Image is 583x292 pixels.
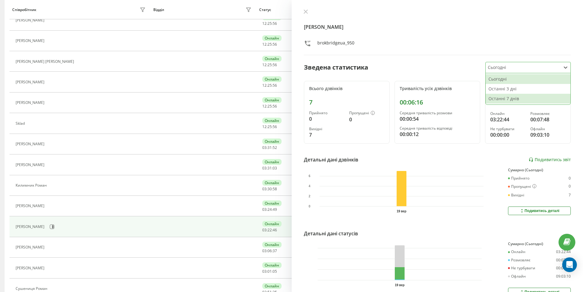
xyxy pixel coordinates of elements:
[262,248,267,253] span: 03
[508,207,571,215] button: Подивитись деталі
[395,283,405,287] text: 19 вер
[309,115,344,123] div: 0
[273,248,277,253] span: 37
[262,21,267,26] span: 12
[530,131,566,138] div: 09:03:10
[262,165,267,171] span: 03
[486,74,570,84] div: Сьогодні
[259,8,271,12] div: Статус
[508,176,529,180] div: Прийнято
[273,207,277,212] span: 49
[262,97,282,103] div: Онлайн
[262,83,277,88] div: : :
[508,266,535,270] div: Не турбувати
[508,168,571,172] div: Сумарно (Сьогодні)
[262,249,277,253] div: : :
[16,39,46,43] div: [PERSON_NAME]
[400,86,475,91] div: Тривалість усіх дзвінків
[556,250,571,254] div: 03:22:44
[16,18,46,22] div: [PERSON_NAME]
[262,145,267,150] span: 03
[309,111,344,115] div: Прийнято
[262,207,277,212] div: : :
[530,116,566,123] div: 00:07:48
[556,258,571,262] div: 00:07:48
[12,8,36,12] div: Співробітник
[508,258,530,262] div: Розмовляє
[16,100,46,105] div: [PERSON_NAME]
[273,124,277,129] span: 56
[262,104,267,109] span: 12
[267,248,272,253] span: 06
[267,104,272,109] span: 25
[262,186,267,192] span: 03
[262,269,277,274] div: : :
[262,207,267,212] span: 03
[508,184,536,189] div: Пропущені
[16,286,49,291] div: Сушениця Роман
[267,269,272,274] span: 01
[262,124,267,129] span: 12
[569,176,571,180] div: 0
[508,193,524,197] div: Вихідні
[16,121,26,126] div: Sklad
[262,146,277,150] div: : :
[262,166,277,170] div: : :
[262,42,277,47] div: : :
[309,99,384,106] div: 7
[308,184,310,188] text: 4
[16,183,48,188] div: Килимник Роман
[562,257,577,272] div: Open Intercom Messenger
[519,208,559,213] div: Подивитись деталі
[267,165,272,171] span: 31
[262,42,267,47] span: 12
[273,165,277,171] span: 03
[16,266,46,270] div: [PERSON_NAME]
[267,21,272,26] span: 25
[530,112,566,116] div: Розмовляє
[490,116,525,123] div: 03:22:44
[273,145,277,150] span: 52
[262,138,282,144] div: Онлайн
[556,266,571,270] div: 00:00:00
[309,127,344,131] div: Вихідні
[308,195,310,198] text: 2
[262,56,282,62] div: Онлайн
[262,180,282,186] div: Онлайн
[308,174,310,178] text: 6
[262,62,267,67] span: 12
[267,62,272,67] span: 25
[153,8,164,12] div: Відділ
[262,76,282,82] div: Онлайн
[273,83,277,88] span: 56
[309,131,344,138] div: 7
[490,127,525,131] div: Не турбувати
[490,112,525,116] div: Онлайн
[273,42,277,47] span: 56
[267,186,272,192] span: 30
[262,63,277,67] div: : :
[486,94,570,104] div: Останні 7 днів
[508,242,571,246] div: Сумарно (Сьогодні)
[569,184,571,189] div: 0
[262,221,282,227] div: Онлайн
[262,125,277,129] div: : :
[262,21,277,26] div: : :
[556,274,571,279] div: 09:03:10
[273,186,277,192] span: 58
[262,269,267,274] span: 03
[262,159,282,165] div: Онлайн
[262,187,277,191] div: : :
[267,227,272,233] span: 22
[400,115,475,123] div: 00:00:54
[508,274,526,279] div: Офлайн
[262,242,282,248] div: Онлайн
[262,228,277,232] div: : :
[16,142,46,146] div: [PERSON_NAME]
[530,127,566,131] div: Офлайн
[16,204,46,208] div: [PERSON_NAME]
[262,200,282,206] div: Онлайн
[262,262,282,268] div: Онлайн
[262,104,277,108] div: : :
[309,86,384,91] div: Всього дзвінків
